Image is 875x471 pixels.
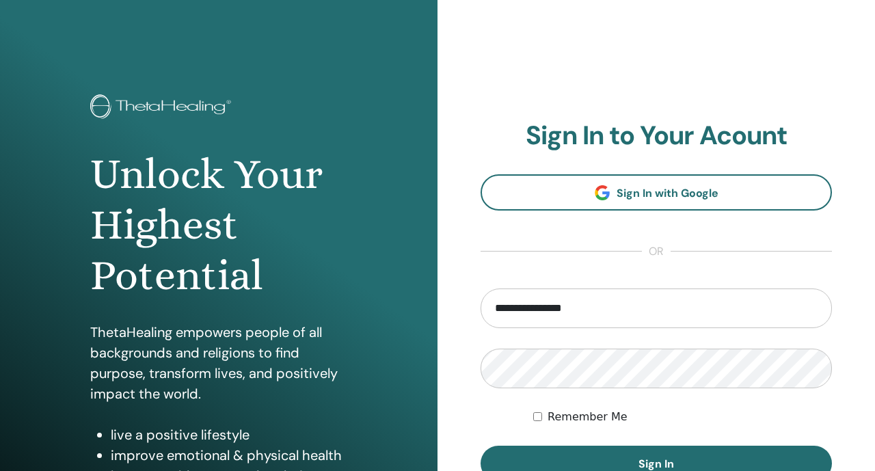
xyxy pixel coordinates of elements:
a: Sign In with Google [481,174,832,211]
h2: Sign In to Your Acount [481,120,832,152]
span: Sign In with Google [617,186,718,200]
p: ThetaHealing empowers people of all backgrounds and religions to find purpose, transform lives, a... [90,322,348,404]
span: or [642,243,671,260]
li: improve emotional & physical health [111,445,348,466]
label: Remember Me [548,409,628,425]
h1: Unlock Your Highest Potential [90,149,348,301]
span: Sign In [638,457,674,471]
div: Keep me authenticated indefinitely or until I manually logout [533,409,832,425]
li: live a positive lifestyle [111,425,348,445]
